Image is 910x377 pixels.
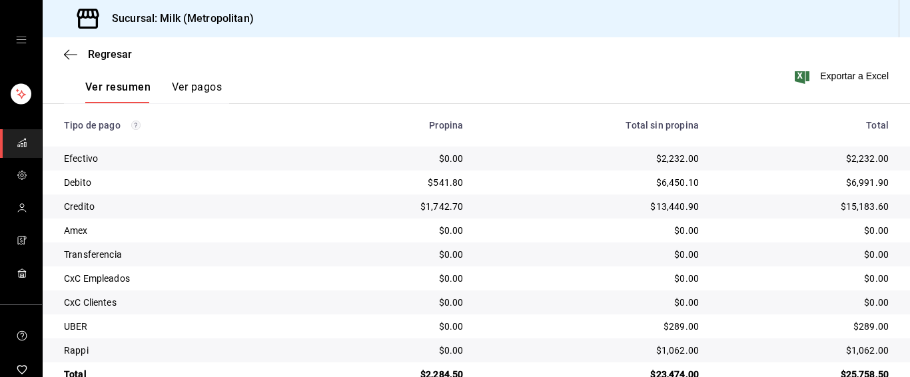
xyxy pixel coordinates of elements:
div: $6,991.90 [720,176,889,189]
div: Efectivo [64,152,303,165]
svg: Los pagos realizados con Pay y otras terminales son montos brutos. [131,121,141,130]
button: open drawer [16,35,27,45]
div: Total sin propina [484,120,699,131]
h3: Sucursal: Milk (Metropolitan) [101,11,254,27]
button: Exportar a Excel [797,68,889,84]
div: $0.00 [720,248,889,261]
div: Transferencia [64,248,303,261]
div: Credito [64,200,303,213]
div: $0.00 [324,320,464,333]
div: $0.00 [484,224,699,237]
div: $2,232.00 [720,152,889,165]
div: $289.00 [720,320,889,333]
div: $0.00 [720,296,889,309]
div: $0.00 [324,248,464,261]
div: Rappi [64,344,303,357]
div: $0.00 [324,152,464,165]
div: $0.00 [484,248,699,261]
button: Regresar [64,48,132,61]
div: $0.00 [324,224,464,237]
div: $0.00 [720,272,889,285]
div: UBER [64,320,303,333]
div: Debito [64,176,303,189]
div: Tipo de pago [64,120,303,131]
div: $2,232.00 [484,152,699,165]
div: $1,062.00 [484,344,699,357]
div: $15,183.60 [720,200,889,213]
div: $0.00 [720,224,889,237]
div: CxC Clientes [64,296,303,309]
div: $541.80 [324,176,464,189]
span: Regresar [88,48,132,61]
div: $289.00 [484,320,699,333]
div: $0.00 [484,272,699,285]
div: $0.00 [324,344,464,357]
div: $0.00 [324,296,464,309]
div: $1,742.70 [324,200,464,213]
div: CxC Empleados [64,272,303,285]
button: Ver pagos [172,81,222,103]
div: Amex [64,224,303,237]
div: $1,062.00 [720,344,889,357]
div: $0.00 [484,296,699,309]
div: $0.00 [324,272,464,285]
div: $6,450.10 [484,176,699,189]
div: Total [720,120,889,131]
div: $13,440.90 [484,200,699,213]
div: navigation tabs [85,81,222,103]
div: Propina [324,120,464,131]
button: Ver resumen [85,81,151,103]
